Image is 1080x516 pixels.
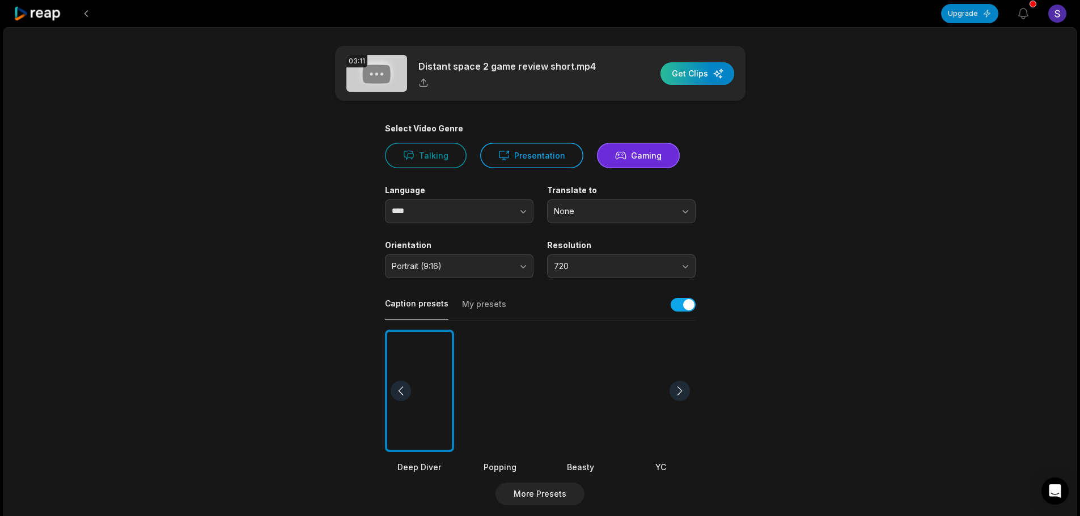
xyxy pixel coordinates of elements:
[480,143,583,168] button: Presentation
[465,461,535,473] div: Popping
[418,59,596,73] p: Distant space 2 game review short.mp4
[385,254,533,278] button: Portrait (9:16)
[547,199,696,223] button: None
[385,185,533,195] label: Language
[626,461,696,473] div: YC
[385,240,533,250] label: Orientation
[385,123,696,134] div: Select Video Genre
[385,461,454,473] div: Deep Diver
[385,298,448,320] button: Caption presets
[547,240,696,250] label: Resolution
[597,143,680,168] button: Gaming
[385,143,467,168] button: Talking
[547,185,696,195] label: Translate to
[462,298,506,320] button: My presets
[547,254,696,278] button: 720
[554,261,673,271] span: 720
[392,261,511,271] span: Portrait (9:16)
[554,206,673,216] span: None
[941,4,998,23] button: Upgrade
[546,461,615,473] div: Beasty
[660,62,734,85] button: Get Clips
[495,483,585,505] button: More Presets
[1041,477,1069,505] div: Open Intercom Messenger
[346,55,367,67] div: 03:11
